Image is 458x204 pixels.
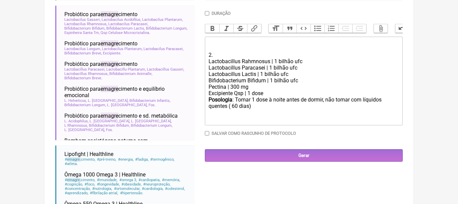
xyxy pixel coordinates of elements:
[96,182,120,187] span: longevidade
[64,40,137,47] span: Probiótico para cimento
[64,61,137,67] span: Probiótico para cimento
[88,98,128,103] span: L. [GEOGRAPHIC_DATA]
[219,24,233,33] button: Italic
[138,178,161,182] span: cardiopatia
[64,67,105,72] span: Lactobacillus Paracasei
[141,187,164,191] span: cardiologia
[310,24,325,33] button: Bullets
[64,76,102,80] span: Bifidobacterium Breve
[149,103,156,107] span: Fos
[67,157,81,162] span: emagre
[113,187,140,191] span: ortomolecular
[131,119,172,123] span: L. [GEOGRAPHIC_DATA]
[205,24,219,33] button: Bold
[90,119,130,123] span: L. [GEOGRAPHIC_DATA]
[84,182,95,187] span: foco
[64,162,78,166] span: atleta
[64,72,108,76] span: Lactobacillus Rhamnosus
[352,24,366,33] button: Increase Level
[101,61,118,67] span: emagre
[64,119,89,123] span: L. Acidophilus
[205,149,403,162] input: Gerar
[144,47,183,51] span: Lactobacilus Paracasei
[209,65,399,71] div: Lactobacillus Paracasei | 1 bilhão ufc
[101,40,118,47] span: emagre
[212,131,296,136] label: Salvar como rascunho de Protocolo
[102,47,142,51] span: Lactobacilus Plantarum
[64,11,137,17] span: Probiótico para cimento
[64,182,83,187] span: cognição
[64,151,113,157] span: Lipofight | Healthline
[209,96,232,103] strong: Posologia
[101,86,118,92] span: emagre
[119,178,137,182] span: omega 3
[64,86,189,98] span: Probiótico para cimento e equilíbrio emocional
[209,84,399,90] div: Pectina | 300 mg
[107,103,148,107] span: L. [GEOGRAPHIC_DATA]
[269,24,283,33] button: Heading
[64,137,181,150] span: Bombom sacietógeno noturno com [MEDICAL_DATA]
[64,157,96,162] span: cimento
[64,187,91,191] span: concentração
[97,157,116,162] span: pré-treino
[142,17,183,22] span: Lactobacilus Plantarum
[165,187,185,191] span: colesterol
[64,17,101,22] span: Lactobacilus Gasseri
[106,67,146,72] span: Lactobacillu Plantarum
[101,31,150,35] span: Qsp Celulose Microcristalina
[89,123,130,128] span: Bifidobacterium Bifidum
[325,24,339,33] button: Numbers
[64,178,96,182] span: cimento
[92,187,112,191] span: nutrologia
[108,22,148,26] span: Lactobacilus Paracasei
[283,24,297,33] button: Quote
[212,11,231,16] label: Duração
[233,24,247,33] button: Strikethrough
[374,24,388,33] button: Attach Files
[97,178,118,182] span: imunidade
[209,77,399,84] div: Bifidobacterium Bifidum | 1 bilhão ufc
[209,58,399,65] div: Lactobacillus Rahmnosus | 1 bilhão ufc
[64,47,101,51] span: Lactobacilus Longum
[395,24,409,33] button: Undo
[106,128,113,132] span: Fos
[119,191,143,195] span: hipertensão
[64,171,146,178] span: Ômega 1000 Omega 3 | Healthline
[247,24,261,33] button: Link
[150,157,175,162] span: termogênico
[64,128,105,132] span: L. [GEOGRAPHIC_DATA]
[296,24,310,33] button: Code
[64,22,107,26] span: Lactobacilus Rhamnosus
[162,178,180,182] span: memória
[102,17,141,22] span: Lactobacilus Acidofilus
[209,90,399,96] div: Excipiente Qsp | 1 dose
[103,51,121,55] span: Excipiente
[64,26,105,31] span: Bifidobacterium Bifidum
[64,103,106,107] span: Bifidobacterium Longum
[106,26,145,31] span: Bifidobacterium Lactis
[64,113,178,119] span: Probiótico para cimento e sd. metabólica
[131,123,172,128] span: Bifidobacterium Longum
[135,157,149,162] span: fadiga
[143,182,171,187] span: neuroproteção
[117,157,133,162] span: energia
[121,182,142,187] span: obesidade
[64,191,89,195] span: aprendizado
[64,123,88,128] span: L Rhamnosus
[129,98,170,103] span: Bifidobacterium Infantis
[109,72,152,76] span: Bifidobacterium Animalle
[90,191,118,195] span: fibrilação atrial
[338,24,352,33] button: Decrease Level
[147,67,184,72] span: Lactobacillus Gasseri
[64,98,87,103] span: L. Helveticus
[146,26,187,31] span: Bifidobacterium Longum
[64,51,102,55] span: Bifidobacterium Breve
[209,96,399,123] div: : Tomar 1 dose à noite antes de dormir, não tomar com líquidos quentes ㅤ( 60 dias)
[101,11,118,17] span: emagre
[209,71,399,77] div: Lactobacillus Lactis | 1 bilhão ufc
[67,178,81,182] span: emagre
[209,39,399,58] div: 2.
[101,113,118,119] span: emagre
[64,31,100,35] span: Espinheira Santa Tm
